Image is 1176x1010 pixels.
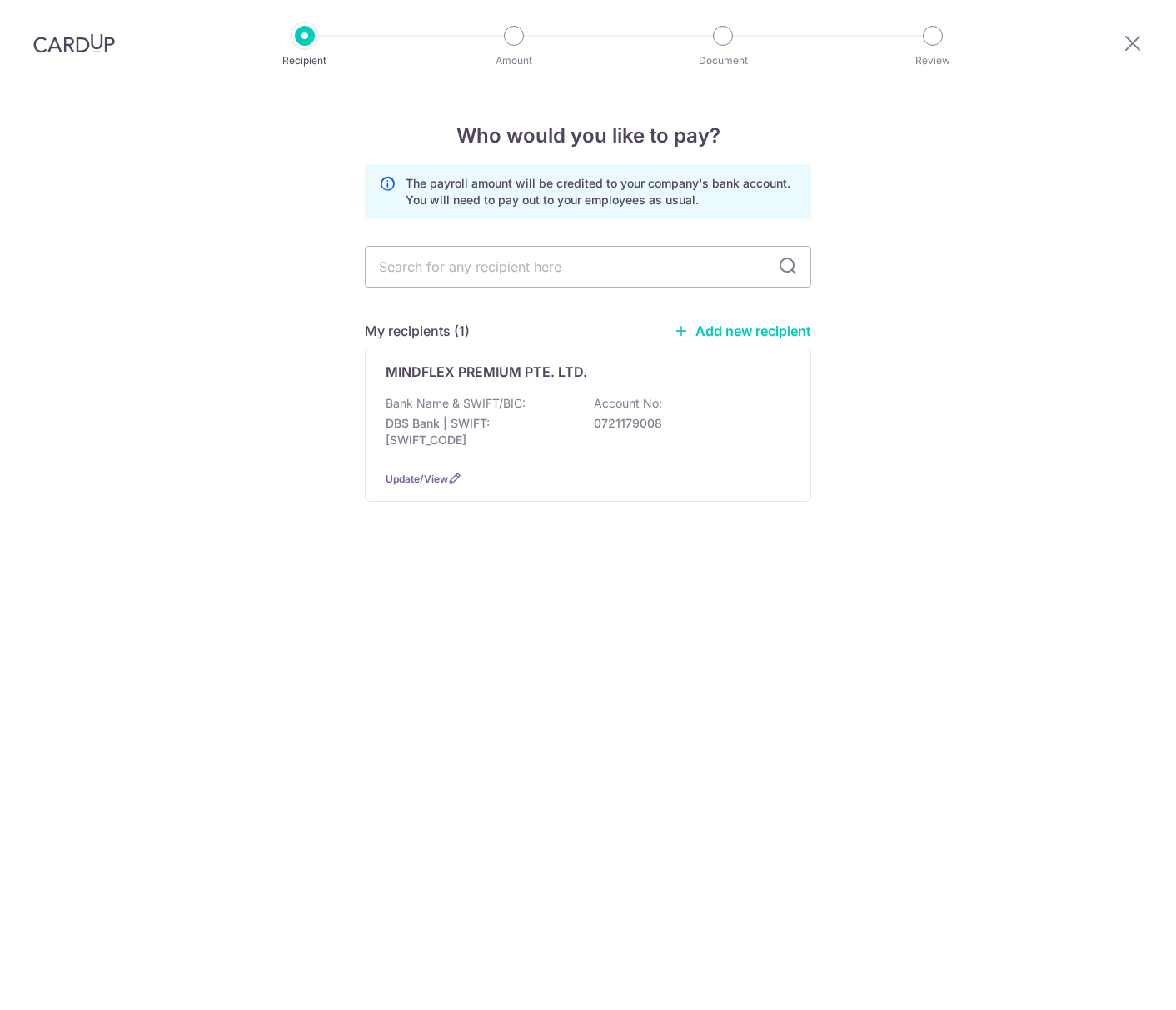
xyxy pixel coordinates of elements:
[594,395,662,412] p: Account No:
[386,472,448,485] a: Update/View
[33,33,115,53] img: CardUp
[452,52,576,69] p: Amount
[243,52,366,69] p: Recipient
[386,415,572,448] p: DBS Bank | SWIFT: [SWIFT_CODE]
[365,321,470,341] h5: My recipients (1)
[386,395,526,412] p: Bank Name & SWIFT/BIC:
[365,246,811,287] input: Search for any recipient here
[386,362,587,382] p: MINDFLEX PREMIUM PTE. LTD.
[1069,960,1159,1002] iframe: Opens a widget where you can find more information
[661,52,785,69] p: Document
[594,415,780,432] p: 0721179008
[365,121,811,151] h4: Who would you like to pay?
[871,52,994,69] p: Review
[406,175,797,208] p: The payroll amount will be credited to your company's bank account. You will need to pay out to y...
[674,322,811,339] a: Add new recipient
